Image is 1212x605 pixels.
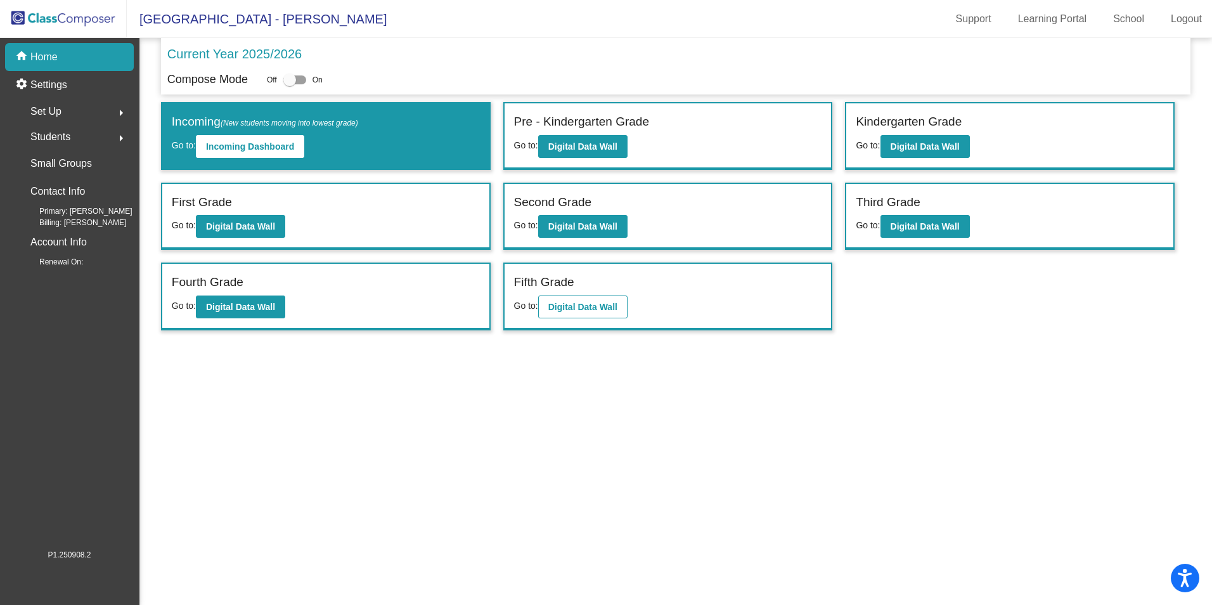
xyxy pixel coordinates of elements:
[206,141,294,152] b: Incoming Dashboard
[856,140,880,150] span: Go to:
[538,215,628,238] button: Digital Data Wall
[113,131,129,146] mat-icon: arrow_right
[514,273,574,292] label: Fifth Grade
[856,193,920,212] label: Third Grade
[15,77,30,93] mat-icon: settings
[1161,9,1212,29] a: Logout
[206,221,275,231] b: Digital Data Wall
[172,273,243,292] label: Fourth Grade
[1008,9,1097,29] a: Learning Portal
[167,44,302,63] p: Current Year 2025/2026
[113,105,129,120] mat-icon: arrow_right
[196,135,304,158] button: Incoming Dashboard
[30,103,61,120] span: Set Up
[172,140,196,150] span: Go to:
[514,113,649,131] label: Pre - Kindergarten Grade
[856,113,962,131] label: Kindergarten Grade
[856,220,880,230] span: Go to:
[221,119,358,127] span: (New students moving into lowest grade)
[206,302,275,312] b: Digital Data Wall
[1103,9,1154,29] a: School
[313,74,323,86] span: On
[30,183,85,200] p: Contact Info
[167,71,248,88] p: Compose Mode
[127,9,387,29] span: [GEOGRAPHIC_DATA] - [PERSON_NAME]
[548,221,617,231] b: Digital Data Wall
[514,193,592,212] label: Second Grade
[514,301,538,311] span: Go to:
[946,9,1002,29] a: Support
[538,135,628,158] button: Digital Data Wall
[196,215,285,238] button: Digital Data Wall
[15,49,30,65] mat-icon: home
[172,193,232,212] label: First Grade
[30,155,92,172] p: Small Groups
[30,233,87,251] p: Account Info
[19,205,132,217] span: Primary: [PERSON_NAME]
[19,217,126,228] span: Billing: [PERSON_NAME]
[172,220,196,230] span: Go to:
[267,74,277,86] span: Off
[538,296,628,318] button: Digital Data Wall
[196,296,285,318] button: Digital Data Wall
[30,128,70,146] span: Students
[30,49,58,65] p: Home
[891,221,960,231] b: Digital Data Wall
[891,141,960,152] b: Digital Data Wall
[514,220,538,230] span: Go to:
[30,77,67,93] p: Settings
[514,140,538,150] span: Go to:
[880,215,970,238] button: Digital Data Wall
[880,135,970,158] button: Digital Data Wall
[172,301,196,311] span: Go to:
[172,113,358,131] label: Incoming
[19,256,83,268] span: Renewal On:
[548,141,617,152] b: Digital Data Wall
[548,302,617,312] b: Digital Data Wall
